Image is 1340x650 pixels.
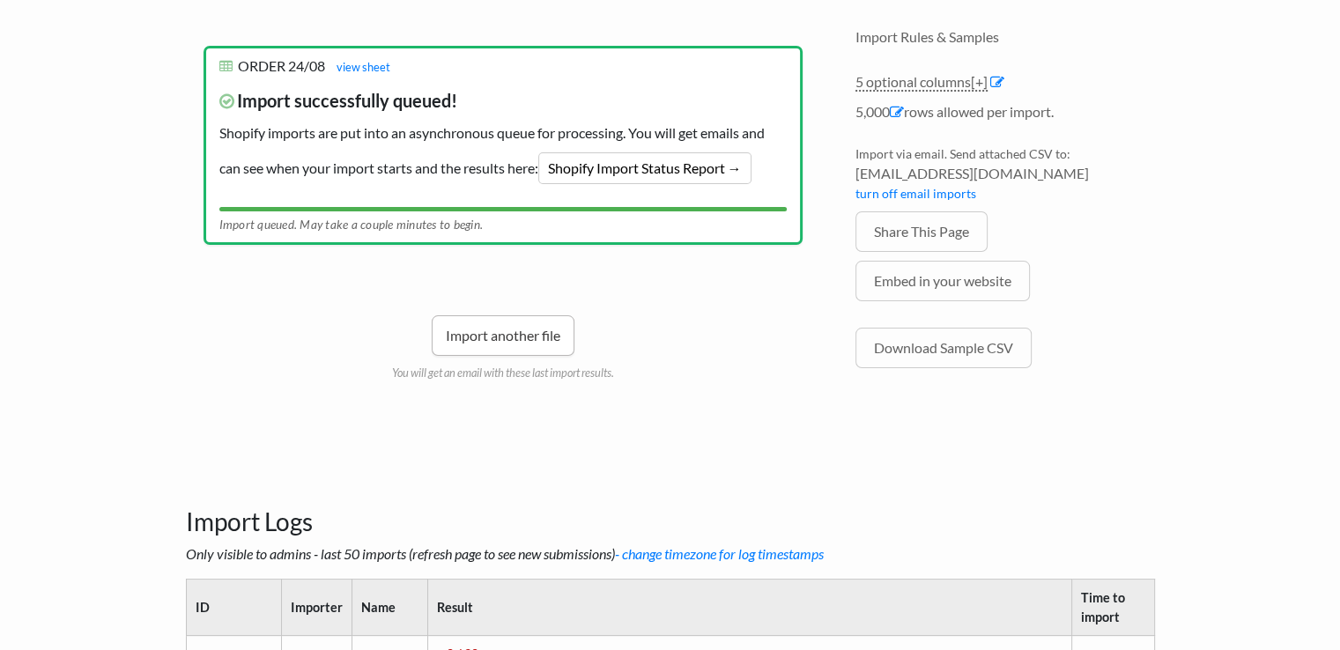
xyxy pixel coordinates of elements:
a: Share This Page [855,211,988,252]
th: ID [186,580,282,636]
div: Domaine: [DOMAIN_NAME] [46,46,199,60]
i: Only visible to admins - last 50 imports (refresh page to see new submissions) [186,545,824,562]
a: Shopify Import Status Report → [538,152,751,184]
img: tab_keywords_by_traffic_grey.svg [200,102,214,116]
h4: Import Rules & Samples [855,28,1155,45]
a: turn off email imports [855,186,976,201]
span: ORDER 24/08 [238,57,325,74]
h3: Import Logs [186,463,1155,537]
th: Importer [282,580,352,636]
span: Import successfully queued! [219,87,787,122]
th: Time to import [1071,580,1154,636]
img: tab_domain_overview_orange.svg [71,102,85,116]
div: Import queued. May take a couple minutes to begin. [219,211,787,233]
a: Embed in your website [855,261,1030,301]
li: Import via email. Send attached CSV to: [855,144,1155,211]
span: [+] [971,73,988,90]
p: You will get an email with these last import results. [204,356,803,381]
span: [EMAIL_ADDRESS][DOMAIN_NAME] [855,163,1155,184]
img: logo_orange.svg [28,28,42,42]
a: Download Sample CSV [855,328,1032,368]
div: v 4.0.25 [49,28,86,42]
th: Name [352,580,427,636]
a: - change timezone for log timestamps [615,545,824,562]
a: 5 optional columns[+] [855,73,988,92]
a: view sheet [328,60,390,74]
a: Import another file [432,315,574,356]
li: 5,000 rows allowed per import. [855,101,1155,131]
div: Domaine [91,104,136,115]
p: Shopify imports are put into an asynchronous queue for processing. You will get emails and can se... [219,74,787,193]
iframe: Drift Widget Chat Controller [1252,562,1319,629]
img: website_grey.svg [28,46,42,60]
div: Mots-clés [219,104,270,115]
th: Result [427,580,1071,636]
